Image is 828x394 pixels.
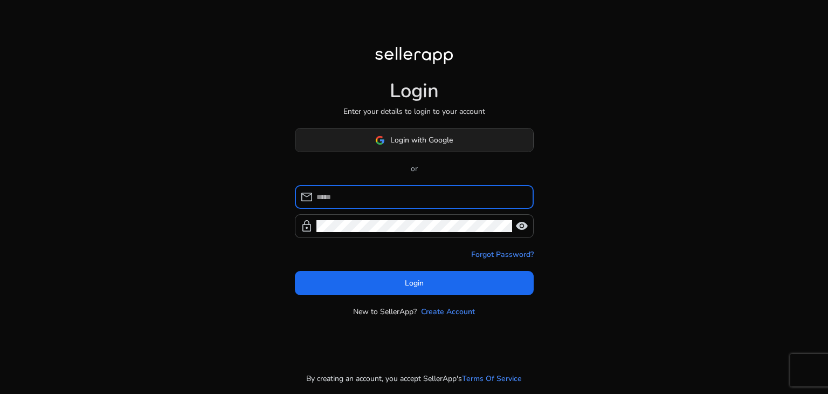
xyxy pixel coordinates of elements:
a: Forgot Password? [471,249,534,260]
a: Create Account [421,306,475,317]
button: Login [295,271,534,295]
p: or [295,163,534,174]
button: Login with Google [295,128,534,152]
span: lock [300,220,313,233]
span: Login with Google [390,134,453,146]
img: google-logo.svg [375,135,385,145]
p: New to SellerApp? [353,306,417,317]
p: Enter your details to login to your account [343,106,485,117]
a: Terms Of Service [462,373,522,384]
span: visibility [515,220,528,233]
span: Login [405,277,424,289]
h1: Login [390,79,439,103]
span: mail [300,191,313,203]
